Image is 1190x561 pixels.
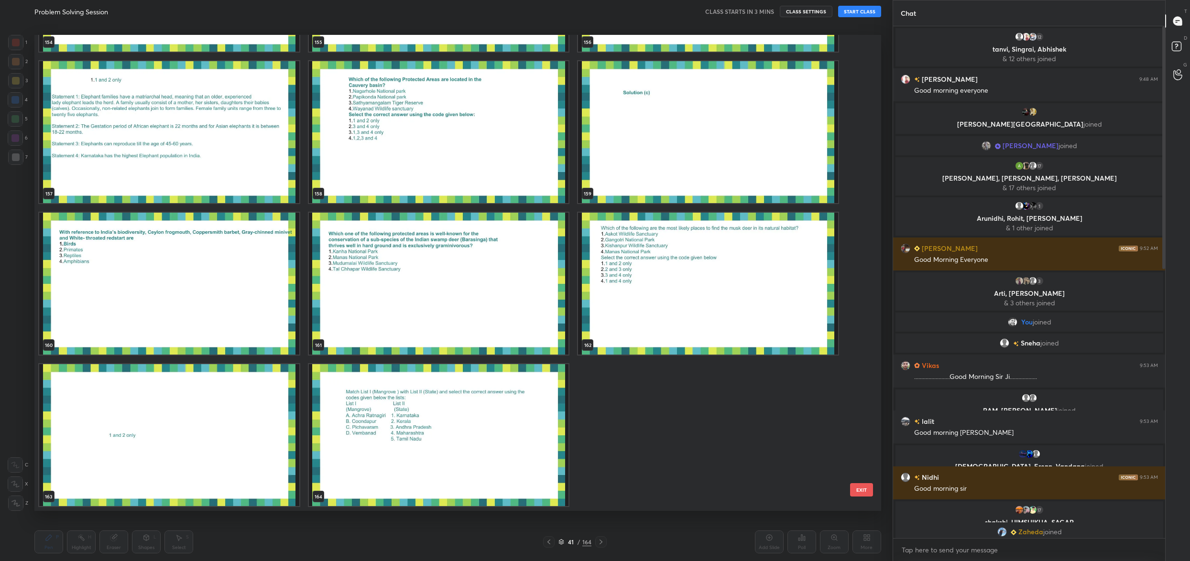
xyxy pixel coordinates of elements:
[901,290,1157,297] p: Arti, [PERSON_NAME]
[1028,505,1037,515] img: 25db2f32c4a845ac9d3430408313e17d.jpg
[39,61,299,203] img: 17598110517RDCIM.pdf
[920,472,939,482] h6: Nidhi
[1021,107,1031,117] img: 5ca5a93baf5f4546bba1aaeb10e465cb.jpg
[309,364,569,506] img: 17598110517RDCIM.pdf
[914,86,1158,96] div: Good morning everyone
[901,407,1157,414] p: RAM, [PERSON_NAME]
[920,416,934,426] h6: lalit
[8,92,28,108] div: 4
[8,35,27,50] div: 1
[1015,505,1024,515] img: 73ff232b9c81427e966233141ed188ea.jpg
[1025,449,1034,459] img: 91c075592f45439bb505a73bc0a27fa9.jpg
[901,463,1157,470] p: [DEMOGRAPHIC_DATA], Erenn, Vandana
[901,75,910,84] img: 3d7d5d53a47d451aac34bf1a3383bf75.29313146_3
[578,213,838,355] img: 17598110517RDCIM.pdf
[1085,462,1103,471] span: joined
[8,130,28,146] div: 6
[1184,34,1187,42] p: D
[34,7,108,16] h4: Problem Solving Session
[901,244,910,253] img: e28b8bb377d74338a79f1d8a88c1140a.jpg
[1040,339,1059,347] span: joined
[914,246,920,251] img: Learner_Badge_beginner_1_8b307cf2a0.svg
[1028,161,1037,171] img: default.png
[1059,142,1077,150] span: joined
[1043,528,1061,536] span: joined
[582,538,591,546] div: 164
[838,6,881,17] button: START CLASS
[1035,505,1044,515] div: 17
[1003,142,1059,150] span: [PERSON_NAME]
[901,299,1157,307] p: & 3 others joined
[901,518,1157,526] p: shakshi, HIMSHIKHA, SAGAR
[914,77,920,82] img: no-rating-badge.077c3623.svg
[1031,449,1041,459] img: default.png
[566,539,576,545] div: 41
[920,360,939,370] h6: Vikas
[39,364,299,506] img: 17598110517RDCIM.pdf
[1010,529,1016,535] img: Learner_Badge_beginner_1_8b307cf2a0.svg
[309,213,569,355] img: 17598110517RDCIM.pdf
[578,539,580,545] div: /
[1140,246,1158,251] div: 9:52 AM
[34,35,864,511] div: grid
[1035,161,1044,171] div: 17
[8,111,28,127] div: 5
[578,61,838,203] img: 17598110517RDCIM.pdf
[1021,339,1040,347] span: Sneha
[780,6,832,17] button: CLASS SETTINGS
[1015,32,1024,42] img: default.png
[1021,318,1032,326] span: You
[1057,406,1076,415] span: joined
[901,473,910,482] img: default.png
[914,372,1158,382] div: .........................Good Morning Sir Ji...................
[1035,276,1044,286] div: 3
[39,213,299,355] img: 17598110517RDCIM.pdf
[901,174,1157,182] p: [PERSON_NAME], [PERSON_NAME], [PERSON_NAME]
[1015,161,1024,171] img: 40eb4ab65778456da907dd2c9c8eaf6e.jpg
[893,26,1166,539] div: grid
[914,255,1158,265] div: Good Morning Everyone
[901,55,1157,63] p: & 12 others joined
[1021,201,1031,211] img: 65cf5edac3ec4d20b4a06a14ba9965ea.jpg
[1035,32,1044,42] div: 12
[1028,107,1037,117] img: b16c0645115c416e95665562107767fc.jpg
[1183,61,1187,68] p: G
[8,73,28,88] div: 3
[901,120,1157,128] p: [PERSON_NAME][GEOGRAPHIC_DATA]
[1021,161,1031,171] img: f248cce7b9e2456ca32010aac563d9f5.jpg
[920,243,978,253] h6: [PERSON_NAME]
[1007,317,1017,327] img: 8a00575793784efba19b0fb88d013578.jpg
[705,7,774,16] h5: CLASS STARTS IN 3 MINS
[1035,201,1044,211] div: 1
[1184,8,1187,15] p: T
[982,141,991,151] img: edb0578e7342401bb6ce4e00c183b5c2.jpg
[8,496,28,511] div: Z
[901,417,910,426] img: 3
[1018,528,1043,536] span: Zaheda
[914,484,1158,494] div: Good morning sir
[901,215,1157,222] p: Arunidhi, Rohit, [PERSON_NAME]
[1028,276,1037,286] img: default.png
[1140,419,1158,424] div: 9:53 AM
[914,475,920,480] img: no-rating-badge.077c3623.svg
[850,483,873,496] button: EXIT
[309,61,569,203] img: 17598110517RDCIM.pdf
[1028,393,1037,403] img: default.png
[1000,338,1009,348] img: default.png
[1015,201,1024,211] img: default.png
[920,74,978,84] h6: [PERSON_NAME]
[893,0,924,26] p: Chat
[1021,32,1031,42] img: 3d7d5d53a47d451aac34bf1a3383bf75.29313146_3
[1021,276,1031,286] img: 39ae3ba0677b41308ff590af33205456.jpg
[8,476,28,492] div: X
[1140,475,1158,480] div: 9:53 AM
[914,363,920,368] img: Learner_Badge_hustler_a18805edde.svg
[1032,318,1051,326] span: joined
[901,361,910,370] img: 03e8690dfce84202a08090815fedffbe.jpg
[995,143,1001,149] img: Learner_Badge_scholar_0185234fc8.svg
[8,150,28,165] div: 7
[901,45,1157,53] p: tanvi, Singrai, Abhishek
[1018,449,1027,459] img: effe27b5f7d94712bffc21b4b7f28027.jpg
[1021,505,1031,515] img: 55d627d0ad0745309ea5f91ae4cb1193.jpg
[1021,393,1031,403] img: default.png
